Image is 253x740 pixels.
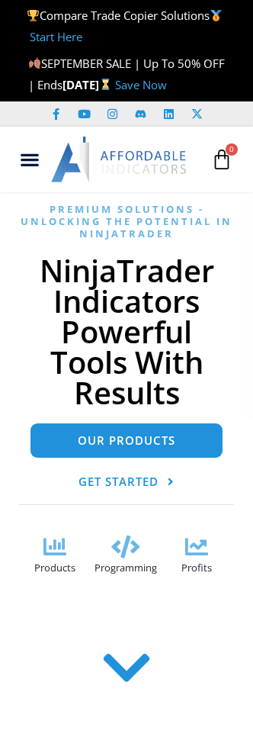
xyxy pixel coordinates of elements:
img: 🏆 [27,10,39,21]
a: Get Started [78,465,175,500]
span: 0 [226,143,238,156]
span: Products [34,561,75,574]
span: Our Products [78,435,175,446]
strong: [DATE] [62,77,115,92]
img: 🍂 [29,57,40,69]
img: LogoAI | Affordable Indicators – NinjaTrader [51,137,188,183]
img: ⌛ [100,79,111,90]
div: Menu Toggle [21,144,40,174]
a: Our Products [30,423,223,458]
h1: NinjaTrader Indicators Powerful Tools With Results [19,256,234,408]
span: Compare Trade Copier Solutions [27,8,223,44]
span: SEPTEMBER SALE | Up To 50% OFF | Ends [28,56,225,92]
a: Start Here [30,29,82,44]
span: Programming [94,561,157,574]
h6: Premium Solutions - Unlocking the Potential in NinjaTrader [19,203,234,240]
span: Get Started [78,476,159,487]
a: Save Now [115,77,167,92]
img: 🥇 [210,10,222,21]
span: Profits [181,561,212,574]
